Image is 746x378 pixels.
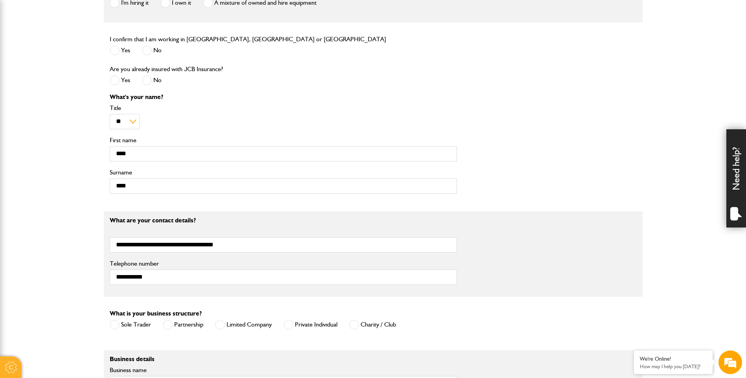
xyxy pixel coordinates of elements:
[110,367,457,373] label: Business name
[110,105,457,111] label: Title
[110,356,457,362] p: Business details
[163,320,203,330] label: Partnership
[129,4,148,23] div: Minimize live chat window
[10,96,144,113] input: Enter your email address
[110,66,223,72] label: Are you already insured with JCB Insurance?
[110,94,457,100] p: What's your name?
[726,129,746,228] div: Need help?
[215,320,272,330] label: Limited Company
[10,142,144,235] textarea: Type your message and hit 'Enter'
[142,46,162,55] label: No
[110,36,386,42] label: I confirm that I am working in [GEOGRAPHIC_DATA], [GEOGRAPHIC_DATA] or [GEOGRAPHIC_DATA]
[142,75,162,85] label: No
[284,320,337,330] label: Private Individual
[640,363,707,369] p: How may I help you today?
[640,356,707,362] div: We're Online!
[110,261,457,267] label: Telephone number
[110,46,130,55] label: Yes
[110,310,202,317] label: What is your business structure?
[110,75,130,85] label: Yes
[110,320,151,330] label: Sole Trader
[110,137,457,143] label: First name
[13,44,33,55] img: d_20077148190_company_1631870298795_20077148190
[41,44,132,54] div: Chat with us now
[110,169,457,176] label: Surname
[10,73,144,90] input: Enter your last name
[349,320,396,330] label: Charity / Club
[110,217,457,224] p: What are your contact details?
[107,242,143,253] em: Start Chat
[10,119,144,136] input: Enter your phone number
